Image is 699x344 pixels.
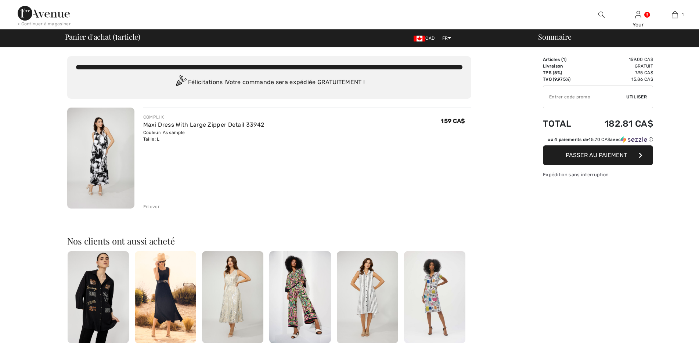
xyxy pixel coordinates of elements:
div: ou 4 paiements de45.70 CA$avecSezzle Cliquez pour en savoir plus sur Sezzle [543,136,653,145]
span: 1 [115,31,118,41]
div: Couleur: As sample Taille: L [143,129,264,142]
a: 1 [657,10,693,19]
span: Panier d'achat ( article) [65,33,141,40]
span: FR [442,36,451,41]
span: 1 [563,57,565,62]
div: Enlever [143,203,160,210]
img: recherche [598,10,605,19]
div: Sommaire [529,33,695,40]
img: Maxi Dress With Large Zipper Detail 33942 [67,108,134,209]
h2: Nos clients ont aussi acheté [67,236,471,245]
img: Robe Chemise Rayée Sans Manches modèle 33920 [337,251,398,343]
td: Gratuit [584,63,653,69]
img: Robe décontractée sans manches modèle 251547 [135,251,196,343]
span: 45.70 CA$ [588,137,610,142]
td: Total [543,111,584,136]
td: Articles ( ) [543,56,584,63]
span: 1 [682,11,684,18]
div: Your [620,21,656,29]
img: Pantalon Taille Haute Fleuri modèle 252142 [269,251,331,343]
img: Canadian Dollar [414,36,425,41]
td: 7.95 CA$ [584,69,653,76]
div: ou 4 paiements de avec [548,136,653,143]
td: Livraison [543,63,584,69]
img: Mes infos [635,10,641,19]
div: < Continuer à magasiner [18,21,71,27]
td: TVQ (9.975%) [543,76,584,83]
input: Code promo [543,86,626,108]
span: Utiliser [626,94,647,100]
img: Robe Midi Abstraite modèle 50104 [202,251,263,343]
img: Mon panier [672,10,678,19]
img: 1ère Avenue [18,6,70,21]
td: 159.00 CA$ [584,56,653,63]
span: 159 CA$ [441,117,465,124]
img: Robe Chemise Mi-longue modèle 252186 [404,251,465,343]
a: Se connecter [635,11,641,18]
div: Félicitations ! Votre commande sera expédiée GRATUITEMENT ! [76,75,462,90]
a: Maxi Dress With Large Zipper Detail 33942 [143,121,264,128]
div: COMPLI K [143,114,264,120]
div: Expédition sans interruption [543,171,653,178]
td: 15.86 CA$ [584,76,653,83]
img: Sezzle [621,136,647,143]
span: Passer au paiement [566,152,627,159]
span: CAD [414,36,437,41]
img: Congratulation2.svg [173,75,188,90]
td: TPS (5%) [543,69,584,76]
td: 182.81 CA$ [584,111,653,136]
button: Passer au paiement [543,145,653,165]
img: Décontracté Col V Manches Longues modèle 253824 [68,251,129,343]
